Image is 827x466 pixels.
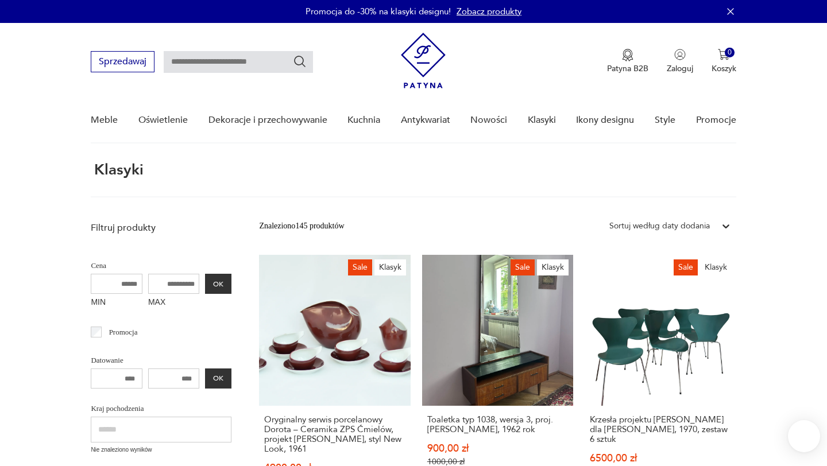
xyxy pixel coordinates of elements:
[667,63,693,74] p: Zaloguj
[91,59,154,67] a: Sprzedawaj
[91,402,231,415] p: Kraj pochodzenia
[401,98,450,142] a: Antykwariat
[91,51,154,72] button: Sprzedawaj
[91,98,118,142] a: Meble
[264,415,405,454] h3: Oryginalny serwis porcelanowy Dorota – Ceramika ZPS Ćmielów, projekt [PERSON_NAME], styl New Look...
[91,162,144,178] h1: Klasyki
[427,415,568,434] h3: Toaletka typ 1038, wersja 3, proj. [PERSON_NAME], 1962 rok
[401,33,446,88] img: Patyna - sklep z meblami i dekoracjami vintage
[528,98,556,142] a: Klasyki
[91,354,231,367] p: Datowanie
[91,222,231,234] p: Filtruj produkty
[725,48,735,57] div: 0
[607,63,648,74] p: Patyna B2B
[138,98,188,142] a: Oświetlenie
[696,98,736,142] a: Promocje
[293,55,307,68] button: Szukaj
[427,444,568,453] p: 900,00 zł
[712,63,736,74] p: Koszyk
[347,98,380,142] a: Kuchnia
[788,420,820,452] iframe: Smartsupp widget button
[590,415,731,444] h3: Krzesła projektu [PERSON_NAME] dla [PERSON_NAME], 1970, zestaw 6 sztuk
[306,6,451,17] p: Promocja do -30% na klasyki designu!
[576,98,634,142] a: Ikony designu
[91,294,142,312] label: MIN
[205,368,231,389] button: OK
[622,49,633,61] img: Ikona medalu
[718,49,729,60] img: Ikona koszyka
[607,49,648,74] button: Patyna B2B
[590,453,731,463] p: 6500,00 zł
[208,98,327,142] a: Dekoracje i przechowywanie
[259,220,344,232] div: Znaleziono 145 produktów
[607,49,648,74] a: Ikona medaluPatyna B2B
[655,98,675,142] a: Style
[470,98,507,142] a: Nowości
[674,49,686,60] img: Ikonka użytkownika
[667,49,693,74] button: Zaloguj
[712,49,736,74] button: 0Koszyk
[91,259,231,272] p: Cena
[91,445,231,455] p: Nie znaleziono wyników
[109,326,138,339] p: Promocja
[609,220,710,232] div: Sortuj według daty dodania
[457,6,521,17] a: Zobacz produkty
[205,274,231,294] button: OK
[148,294,200,312] label: MAX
